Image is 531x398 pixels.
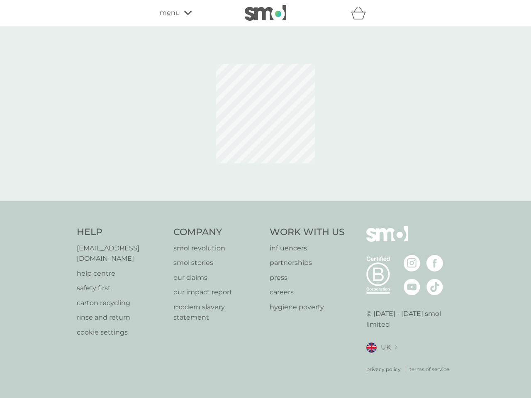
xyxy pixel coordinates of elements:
span: menu [160,7,180,18]
a: hygiene poverty [270,302,345,313]
img: smol [366,226,408,254]
a: partnerships [270,257,345,268]
a: our claims [173,272,262,283]
img: smol [245,5,286,21]
img: select a new location [395,345,397,350]
a: modern slavery statement [173,302,262,323]
a: press [270,272,345,283]
img: UK flag [366,342,377,353]
a: help centre [77,268,165,279]
h4: Work With Us [270,226,345,239]
a: careers [270,287,345,298]
a: rinse and return [77,312,165,323]
p: © [DATE] - [DATE] smol limited [366,308,455,330]
a: carton recycling [77,298,165,308]
img: visit the smol Facebook page [426,255,443,272]
a: smol revolution [173,243,262,254]
a: our impact report [173,287,262,298]
a: safety first [77,283,165,294]
span: UK [381,342,391,353]
a: terms of service [409,365,449,373]
img: visit the smol Tiktok page [426,279,443,295]
a: smol stories [173,257,262,268]
img: visit the smol Youtube page [404,279,420,295]
div: basket [351,5,371,21]
a: influencers [270,243,345,254]
a: cookie settings [77,327,165,338]
h4: Help [77,226,165,239]
h4: Company [173,226,262,239]
img: visit the smol Instagram page [404,255,420,272]
a: [EMAIL_ADDRESS][DOMAIN_NAME] [77,243,165,264]
a: privacy policy [366,365,401,373]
